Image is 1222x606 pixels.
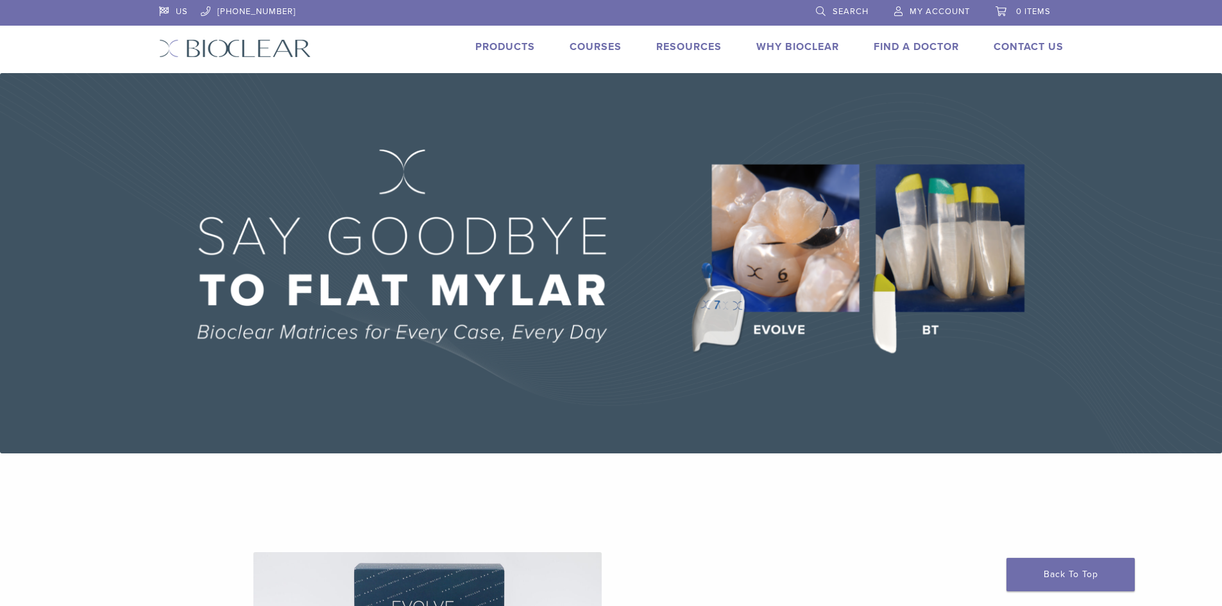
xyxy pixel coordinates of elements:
[656,40,722,53] a: Resources
[874,40,959,53] a: Find A Doctor
[159,39,311,58] img: Bioclear
[833,6,869,17] span: Search
[756,40,839,53] a: Why Bioclear
[994,40,1064,53] a: Contact Us
[910,6,970,17] span: My Account
[475,40,535,53] a: Products
[1016,6,1051,17] span: 0 items
[570,40,622,53] a: Courses
[1006,558,1135,591] a: Back To Top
